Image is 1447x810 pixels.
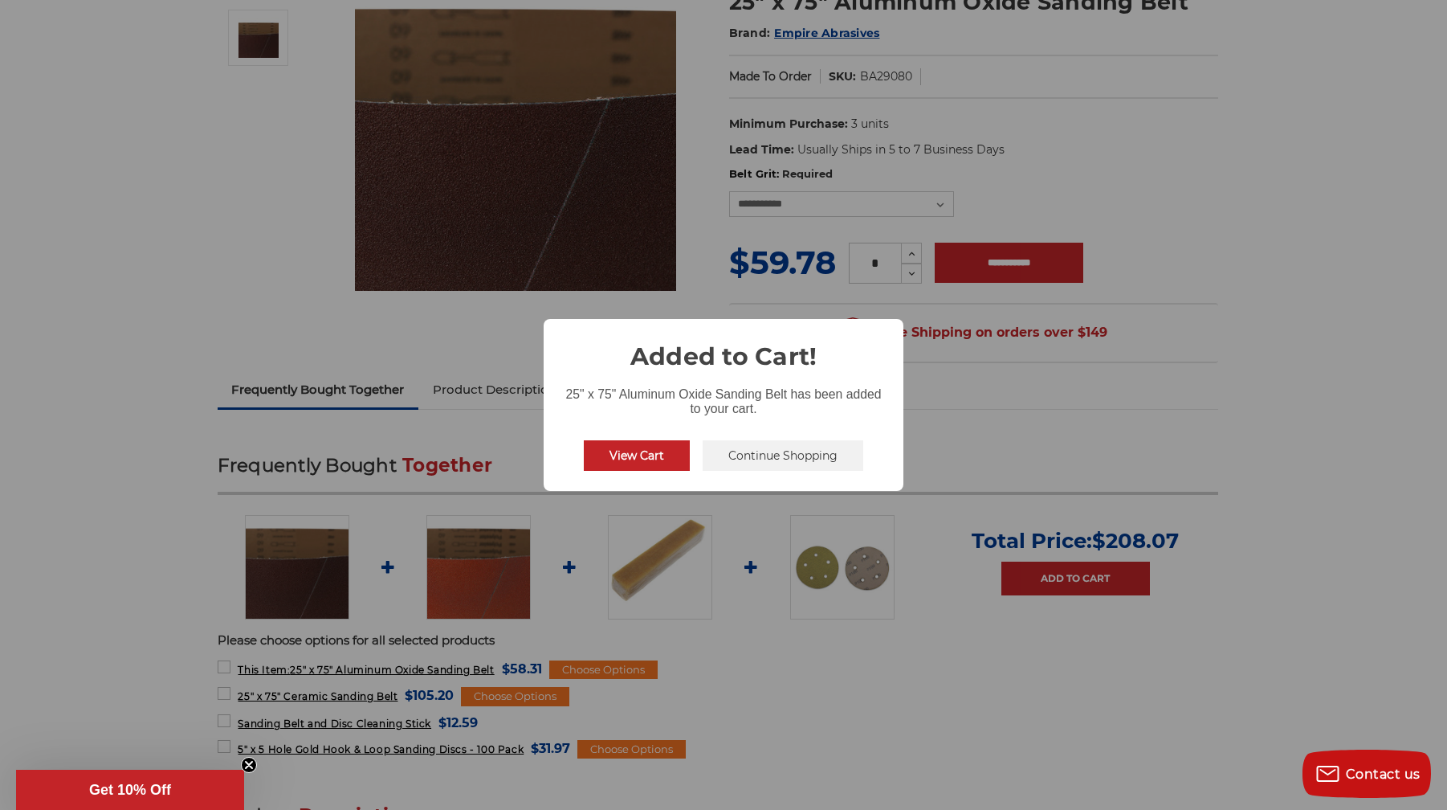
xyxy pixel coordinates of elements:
button: Close teaser [241,757,257,773]
span: Contact us [1346,767,1421,782]
div: 25" x 75" Aluminum Oxide Sanding Belt has been added to your cart. [544,374,903,419]
h2: Added to Cart! [544,319,903,374]
button: Contact us [1302,750,1431,798]
button: View Cart [584,440,690,471]
button: Continue Shopping [703,440,863,471]
span: Get 10% Off [89,782,171,798]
